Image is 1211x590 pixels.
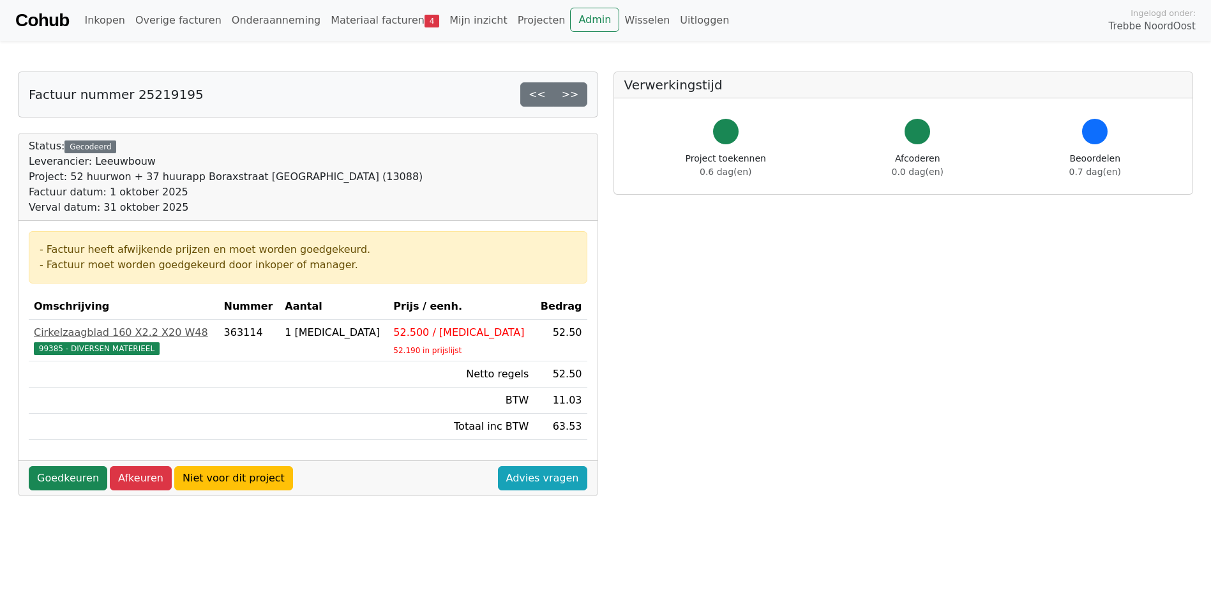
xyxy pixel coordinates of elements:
a: Materiaal facturen4 [326,8,444,33]
span: 0.0 dag(en) [892,167,944,177]
th: Prijs / eenh. [388,294,534,320]
a: Goedkeuren [29,466,107,490]
a: >> [553,82,587,107]
div: Beoordelen [1069,152,1121,179]
span: 99385 - DIVERSEN MATERIEEL [34,342,160,355]
th: Nummer [219,294,280,320]
td: Totaal inc BTW [388,414,534,440]
span: 0.6 dag(en) [700,167,751,177]
a: Projecten [513,8,571,33]
sub: 52.190 in prijslijst [393,346,462,355]
div: Factuur datum: 1 oktober 2025 [29,185,423,200]
div: - Factuur moet worden goedgekeurd door inkoper of manager. [40,257,576,273]
a: Cohub [15,5,69,36]
div: - Factuur heeft afwijkende prijzen en moet worden goedgekeurd. [40,242,576,257]
a: Cirkelzaagblad 160 X2.2 X20 W4899385 - DIVERSEN MATERIEEL [34,325,214,356]
span: 0.7 dag(en) [1069,167,1121,177]
a: Niet voor dit project [174,466,293,490]
h5: Verwerkingstijd [624,77,1183,93]
a: Inkopen [79,8,130,33]
a: Wisselen [619,8,675,33]
div: Status: [29,139,423,215]
td: 63.53 [534,414,587,440]
td: 52.50 [534,361,587,388]
th: Bedrag [534,294,587,320]
div: Afcoderen [892,152,944,179]
a: Admin [570,8,619,32]
a: << [520,82,554,107]
span: 4 [425,15,439,27]
div: Gecodeerd [64,140,116,153]
a: Mijn inzicht [444,8,513,33]
div: 1 [MEDICAL_DATA] [285,325,383,340]
h5: Factuur nummer 25219195 [29,87,204,102]
div: Cirkelzaagblad 160 X2.2 X20 W48 [34,325,214,340]
a: Onderaanneming [227,8,326,33]
div: Project: 52 huurwon + 37 huurapp Boraxstraat [GEOGRAPHIC_DATA] (13088) [29,169,423,185]
td: 11.03 [534,388,587,414]
td: 52.50 [534,320,587,361]
td: Netto regels [388,361,534,388]
span: Ingelogd onder: [1131,7,1196,19]
a: Afkeuren [110,466,172,490]
div: Leverancier: Leeuwbouw [29,154,423,169]
div: Verval datum: 31 oktober 2025 [29,200,423,215]
a: Overige facturen [130,8,227,33]
td: BTW [388,388,534,414]
th: Omschrijving [29,294,219,320]
th: Aantal [280,294,388,320]
td: 363114 [219,320,280,361]
a: Advies vragen [498,466,587,490]
span: Trebbe NoordOost [1109,19,1196,34]
div: Project toekennen [686,152,766,179]
a: Uitloggen [675,8,734,33]
div: 52.500 / [MEDICAL_DATA] [393,325,529,340]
